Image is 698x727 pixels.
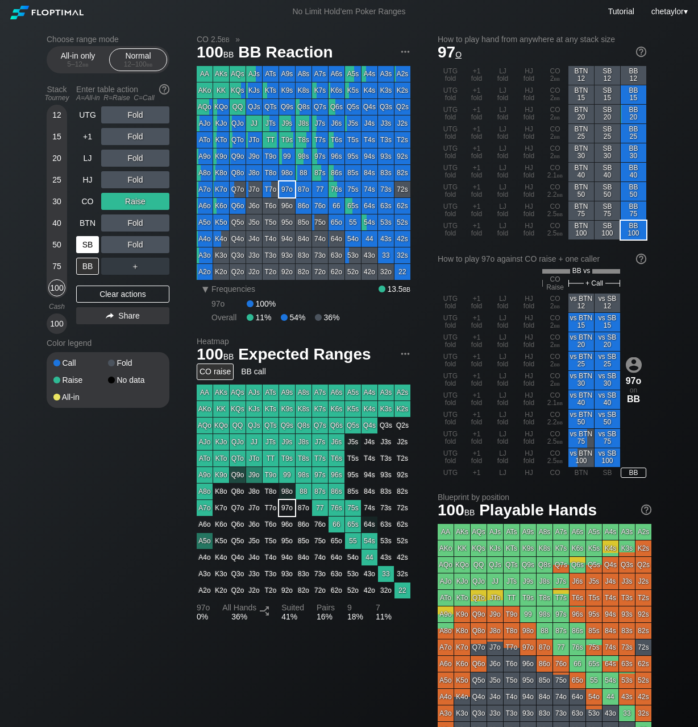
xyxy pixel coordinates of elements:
[649,5,689,18] div: ▾
[394,99,410,115] div: Q2s
[296,165,311,181] div: 88
[345,82,361,98] div: K5s
[516,66,542,85] div: HJ fold
[362,181,377,197] div: 74s
[595,163,620,181] div: SB 40
[394,247,410,263] div: 32s
[230,99,246,115] div: QQ
[312,99,328,115] div: Q7s
[464,182,489,201] div: +1 fold
[312,214,328,230] div: 75o
[490,105,516,123] div: LJ fold
[378,214,394,230] div: 53s
[114,60,162,68] div: 12 – 100
[595,221,620,239] div: SB 100
[197,132,213,148] div: ATo
[621,105,646,123] div: BB 20
[608,7,634,16] a: Tutorial
[246,231,262,247] div: J4o
[394,148,410,164] div: 92s
[223,47,234,60] span: bb
[394,132,410,148] div: T2s
[263,132,279,148] div: TT
[490,221,516,239] div: LJ fold
[230,148,246,164] div: Q9o
[195,34,231,44] span: CO 2.5
[279,82,295,98] div: K9s
[222,35,229,44] span: bb
[362,231,377,247] div: 44
[76,106,99,123] div: UTG
[394,181,410,197] div: 72s
[246,99,262,115] div: QJs
[438,163,463,181] div: UTG fold
[635,253,647,265] img: help.32db89a4.svg
[246,214,262,230] div: J5o
[362,99,377,115] div: Q4s
[197,115,213,131] div: AJo
[362,214,377,230] div: 54s
[595,182,620,201] div: SB 50
[279,247,295,263] div: 93o
[279,132,295,148] div: T9s
[464,105,489,123] div: +1 fold
[362,247,377,263] div: 43o
[542,182,568,201] div: CO 2.2
[263,247,279,263] div: T3o
[197,165,213,181] div: A8o
[394,231,410,247] div: 42s
[296,214,311,230] div: 85o
[213,99,229,115] div: KQo
[345,165,361,181] div: 85s
[230,82,246,98] div: KQs
[48,106,65,123] div: 12
[557,210,563,218] span: bb
[263,214,279,230] div: T5o
[557,229,563,237] span: bb
[263,198,279,214] div: T6o
[329,148,344,164] div: 96s
[197,181,213,197] div: A7o
[438,182,463,201] div: UTG fold
[312,148,328,164] div: 97s
[438,105,463,123] div: UTG fold
[230,181,246,197] div: Q7o
[197,214,213,230] div: A5o
[464,66,489,85] div: +1 fold
[230,115,246,131] div: QJo
[595,105,620,123] div: SB 20
[490,201,516,220] div: LJ fold
[399,348,412,360] img: ellipsis.fd386fe8.svg
[48,150,65,167] div: 20
[76,80,169,106] div: Enter table action
[312,115,328,131] div: J7s
[438,143,463,162] div: UTG fold
[76,150,99,167] div: LJ
[312,66,328,82] div: A7s
[279,214,295,230] div: 95o
[246,165,262,181] div: J8o
[296,247,311,263] div: 83o
[378,165,394,181] div: 83s
[378,247,394,263] div: 33
[568,201,594,220] div: BTN 75
[48,128,65,145] div: 15
[230,165,246,181] div: Q8o
[621,201,646,220] div: BB 75
[345,66,361,82] div: A5s
[542,221,568,239] div: CO 2.5
[438,85,463,104] div: UTG fold
[464,85,489,104] div: +1 fold
[246,132,262,148] div: JTo
[345,214,361,230] div: 55
[101,128,169,145] div: Fold
[568,85,594,104] div: BTN 15
[213,165,229,181] div: K8o
[53,359,108,367] div: Call
[197,148,213,164] div: A9o
[490,182,516,201] div: LJ fold
[296,115,311,131] div: J8s
[595,201,620,220] div: SB 75
[568,182,594,201] div: BTN 50
[260,606,269,616] img: Split arrow icon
